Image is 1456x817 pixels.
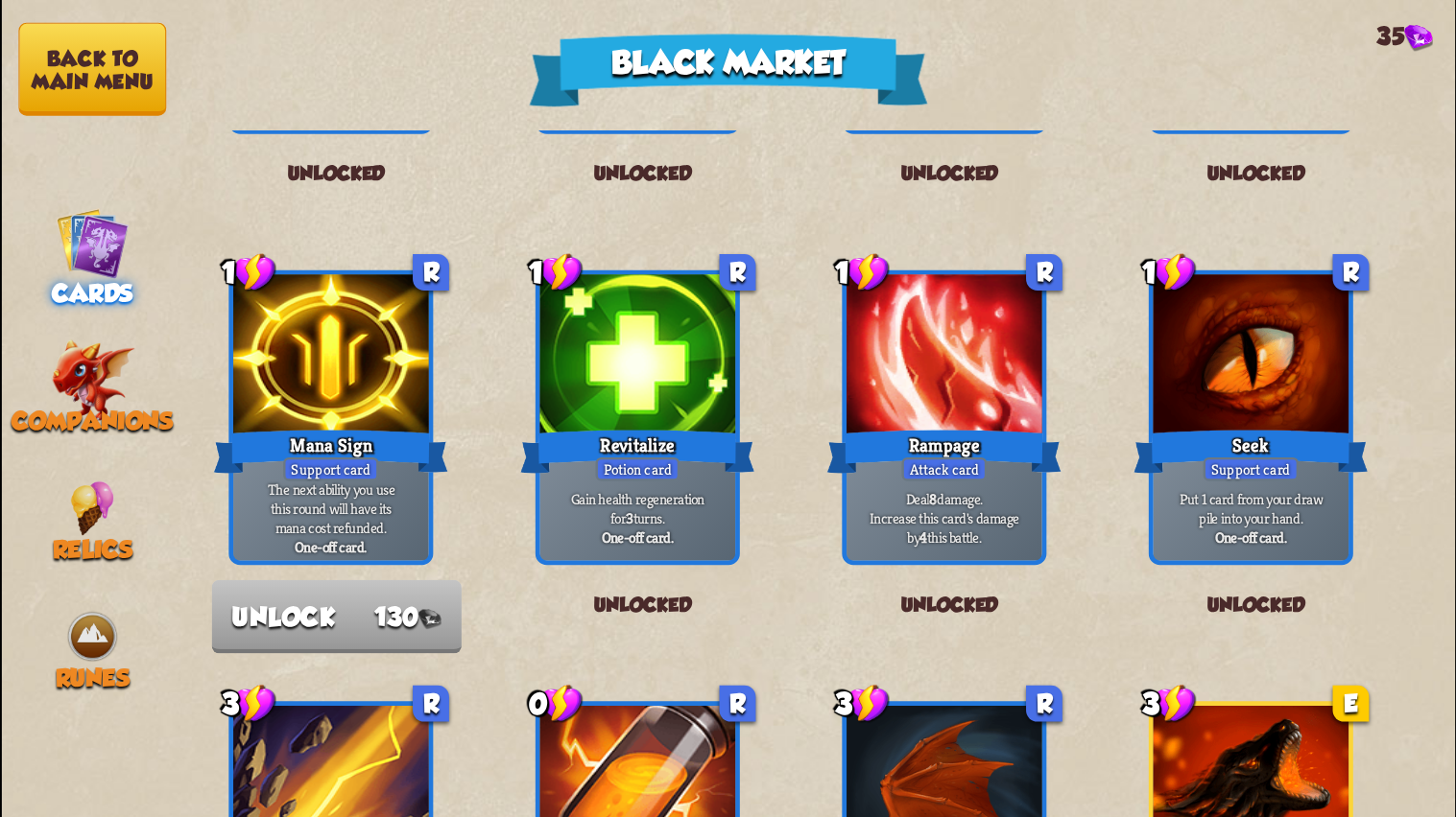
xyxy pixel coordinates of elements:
b: One-off card. [1214,527,1286,547]
div: Attack card [901,457,987,481]
div: R [719,686,755,722]
div: Unlocked [211,145,461,201]
button: Back to main menu [18,23,166,116]
b: One-off card. [295,537,367,556]
div: 1 [222,252,276,293]
div: 1 [835,252,890,293]
p: Deal damage. Increase this card's damage by this battle. [851,489,1037,547]
div: Potion card [595,457,680,481]
div: Revitalize [520,426,754,478]
img: IceCream.png [70,481,114,536]
div: R [1026,254,1062,291]
b: One-off card. [601,527,673,547]
div: 3 [1141,683,1196,724]
p: The next ability you use this round will have its mana cost refunded. [238,479,423,537]
div: R [719,254,755,291]
b: 4 [919,527,927,547]
b: 3 [625,508,633,527]
span: Cards [52,279,132,308]
button: Unlock 130 [211,580,461,654]
span: Relics [52,536,131,565]
div: 0 [528,683,583,724]
img: Earth.png [64,609,119,664]
div: Unlocked [824,576,1074,633]
b: 8 [929,489,937,508]
div: R [413,686,449,722]
p: Put 1 card from your draw pile into your hand. [1158,489,1343,527]
div: 3 [222,683,276,724]
div: R [1332,254,1369,291]
div: Black Market [529,35,927,107]
div: Unlocked [518,145,768,201]
div: Unlocked [1132,145,1381,201]
div: Support card [283,457,378,481]
div: E [1332,686,1369,722]
img: gem.png [1403,25,1432,52]
div: Unlocked [824,145,1074,201]
div: 1 [528,252,583,293]
div: Rampage [826,426,1061,478]
div: 35 [1376,23,1433,53]
div: R [1026,686,1062,722]
div: 1 [1141,252,1196,293]
img: Cards_Icon.png [56,206,129,279]
div: Seek [1134,426,1368,478]
span: Runes [55,664,129,692]
img: gem.png [418,609,441,629]
span: Companions [12,408,173,436]
p: Gain health regeneration for turns. [544,489,729,527]
div: Unlocked [1132,576,1381,633]
div: R [413,254,449,291]
div: Unlocked [518,576,768,633]
img: little-fire-dragon.png [50,339,133,421]
div: 3 [835,683,890,724]
div: Mana Sign [213,426,447,478]
div: Support card [1203,457,1298,481]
